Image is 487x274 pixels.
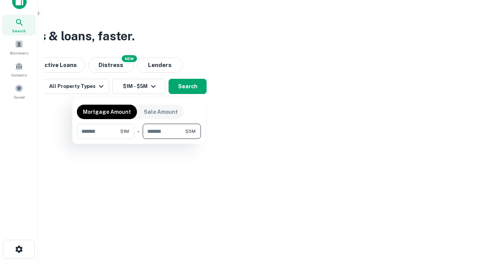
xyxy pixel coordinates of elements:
[144,108,178,116] p: Sale Amount
[120,128,129,135] span: $1M
[137,124,140,139] div: -
[449,213,487,250] iframe: Chat Widget
[185,128,196,135] span: $5M
[83,108,131,116] p: Mortgage Amount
